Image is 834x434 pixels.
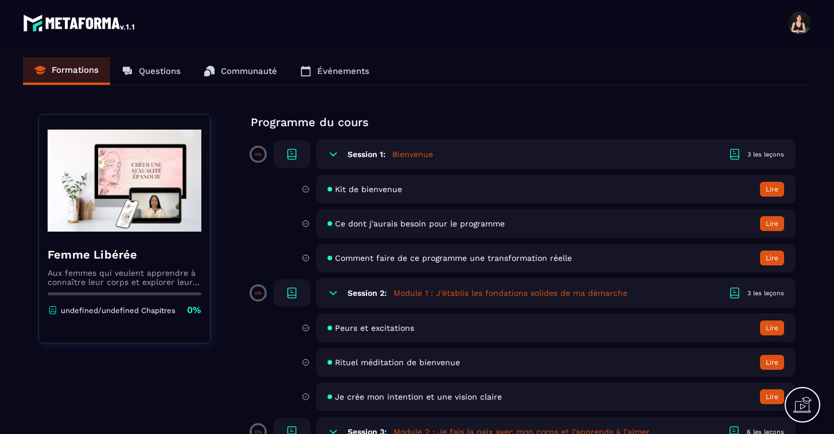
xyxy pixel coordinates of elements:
[23,11,137,34] img: logo
[760,182,784,197] button: Lire
[61,306,176,315] p: undefined/undefined Chapitres
[760,355,784,370] button: Lire
[335,219,505,228] span: Ce dont j'aurais besoin pour le programme
[760,320,784,335] button: Lire
[335,185,402,194] span: Kit de bienvenue
[335,358,460,367] span: Rituel méditation de bienvenue
[760,216,784,231] button: Lire
[392,148,433,160] h5: Bienvenue
[393,287,628,299] h5: Module 1 : J'établis les fondations solides de ma démarche
[48,123,201,238] img: banner
[335,392,502,401] span: Je crée mon intention et une vision claire
[48,247,201,263] h4: Femme Libérée
[255,291,262,296] p: 0%
[760,389,784,404] button: Lire
[747,289,784,298] div: 3 les leçons
[348,288,387,298] h6: Session 2:
[187,304,201,316] p: 0%
[251,114,796,130] p: Programme du cours
[760,251,784,265] button: Lire
[747,150,784,159] div: 3 les leçons
[335,253,572,263] span: Comment faire de ce programme une transformation réelle
[348,150,385,159] h6: Session 1:
[335,323,414,333] span: Peurs et excitations
[48,268,201,287] p: Aux femmes qui veulent apprendre à connaître leur corps et explorer leur plaisir autrement.
[255,152,262,157] p: 0%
